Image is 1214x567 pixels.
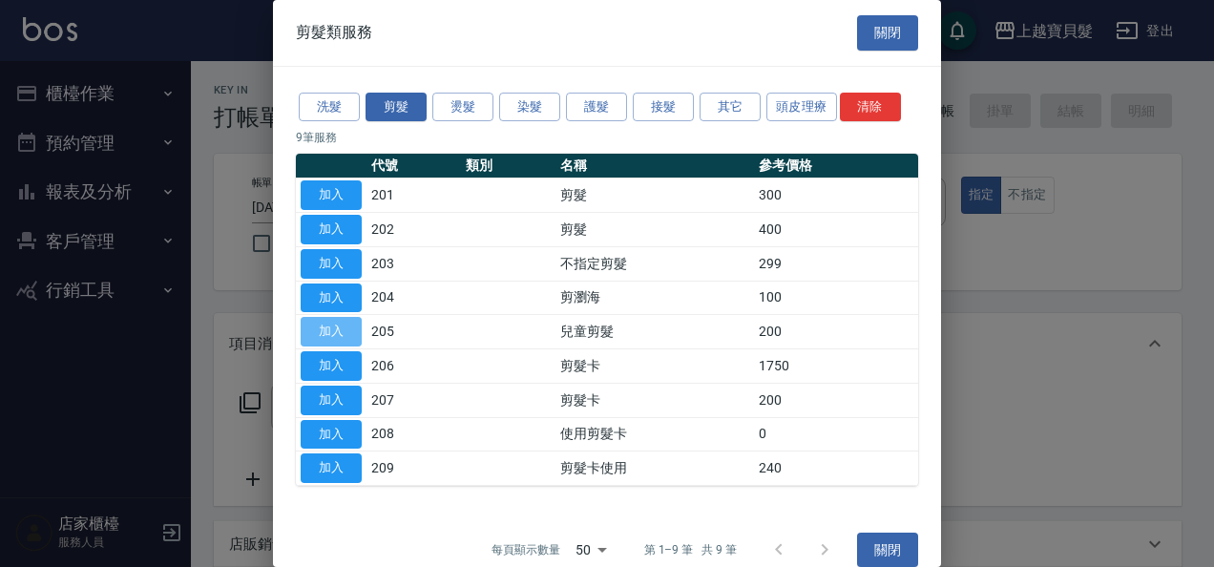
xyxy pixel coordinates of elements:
[555,315,754,349] td: 兒童剪髮
[754,417,918,451] td: 0
[299,93,360,122] button: 洗髮
[754,383,918,417] td: 200
[301,249,362,279] button: 加入
[754,315,918,349] td: 200
[555,213,754,247] td: 剪髮
[754,349,918,384] td: 1750
[366,417,461,451] td: 208
[296,129,918,146] p: 9 筆服務
[754,246,918,281] td: 299
[296,23,372,42] span: 剪髮類服務
[366,93,427,122] button: 剪髮
[366,178,461,213] td: 201
[754,178,918,213] td: 300
[754,213,918,247] td: 400
[555,349,754,384] td: 剪髮卡
[366,154,461,178] th: 代號
[754,281,918,315] td: 100
[555,246,754,281] td: 不指定剪髮
[857,15,918,51] button: 關閉
[499,93,560,122] button: 染髮
[840,93,901,122] button: 清除
[432,93,493,122] button: 燙髮
[566,93,627,122] button: 護髮
[366,246,461,281] td: 203
[301,420,362,450] button: 加入
[301,317,362,346] button: 加入
[700,93,761,122] button: 其它
[366,451,461,486] td: 209
[366,213,461,247] td: 202
[555,154,754,178] th: 名稱
[555,451,754,486] td: 剪髮卡使用
[633,93,694,122] button: 接髮
[366,349,461,384] td: 206
[555,178,754,213] td: 剪髮
[644,541,737,558] p: 第 1–9 筆 共 9 筆
[301,283,362,313] button: 加入
[301,215,362,244] button: 加入
[754,154,918,178] th: 參考價格
[555,281,754,315] td: 剪瀏海
[766,93,837,122] button: 頭皮理療
[555,383,754,417] td: 剪髮卡
[754,451,918,486] td: 240
[461,154,555,178] th: 類別
[301,453,362,483] button: 加入
[366,315,461,349] td: 205
[555,417,754,451] td: 使用剪髮卡
[301,180,362,210] button: 加入
[492,541,560,558] p: 每頁顯示數量
[366,383,461,417] td: 207
[301,351,362,381] button: 加入
[366,281,461,315] td: 204
[301,386,362,415] button: 加入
